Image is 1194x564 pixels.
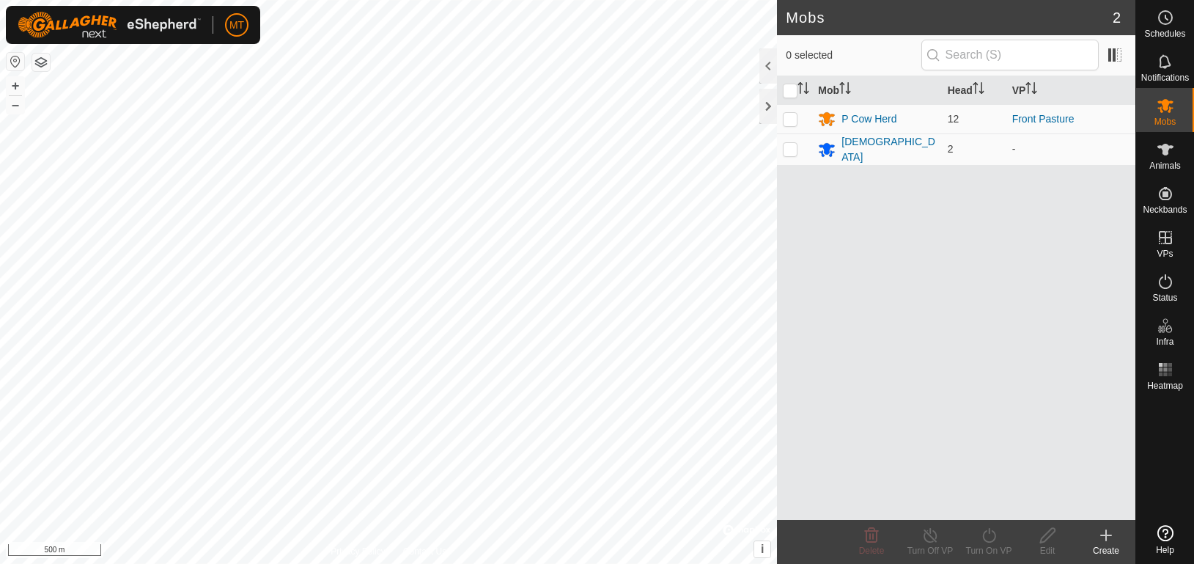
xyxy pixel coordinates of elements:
span: Animals [1149,161,1181,170]
span: 12 [948,113,959,125]
span: MT [229,18,244,33]
p-sorticon: Activate to sort [797,84,809,96]
a: Contact Us [403,545,446,558]
span: Schedules [1144,29,1185,38]
span: Delete [859,546,885,556]
input: Search (S) [921,40,1099,70]
div: Create [1077,544,1135,557]
a: Help [1136,519,1194,560]
div: [DEMOGRAPHIC_DATA] [841,134,935,165]
th: Mob [812,76,941,105]
th: Head [942,76,1006,105]
div: Turn On VP [959,544,1018,557]
span: 0 selected [786,48,921,63]
button: Map Layers [32,54,50,71]
button: i [754,541,770,557]
span: Notifications [1141,73,1189,82]
div: P Cow Herd [841,111,896,127]
p-sorticon: Activate to sort [839,84,851,96]
span: Infra [1156,337,1173,346]
span: Mobs [1154,117,1176,126]
span: 2 [1113,7,1121,29]
h2: Mobs [786,9,1113,26]
button: + [7,77,24,95]
button: – [7,96,24,114]
a: Front Pasture [1012,113,1075,125]
span: Neckbands [1143,205,1187,214]
th: VP [1006,76,1135,105]
div: Turn Off VP [901,544,959,557]
td: - [1006,133,1135,165]
span: Heatmap [1147,381,1183,390]
span: i [761,543,764,555]
p-sorticon: Activate to sort [973,84,984,96]
div: Edit [1018,544,1077,557]
button: Reset Map [7,53,24,70]
span: 2 [948,143,954,155]
span: Status [1152,293,1177,302]
a: Privacy Policy [331,545,386,558]
p-sorticon: Activate to sort [1025,84,1037,96]
span: Help [1156,546,1174,554]
span: VPs [1157,249,1173,258]
img: Gallagher Logo [18,12,201,38]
